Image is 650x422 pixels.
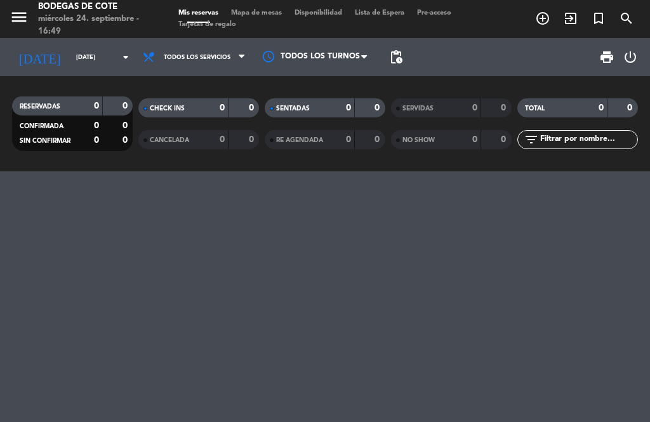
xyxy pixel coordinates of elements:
[164,54,230,61] span: Todos los servicios
[225,10,288,16] span: Mapa de mesas
[276,137,323,143] span: RE AGENDADA
[539,133,637,147] input: Filtrar por nombre...
[118,49,133,65] i: arrow_drop_down
[348,10,411,16] span: Lista de Espera
[220,135,225,144] strong: 0
[525,105,545,112] span: TOTAL
[599,103,604,112] strong: 0
[150,137,189,143] span: CANCELADA
[591,11,606,26] i: turned_in_not
[620,38,640,76] div: LOG OUT
[249,103,256,112] strong: 0
[524,132,539,147] i: filter_list
[613,8,640,29] span: BUSCAR
[623,49,638,65] i: power_settings_new
[38,1,153,13] div: Bodegas de Cote
[388,49,404,65] span: pending_actions
[346,103,351,112] strong: 0
[375,135,382,144] strong: 0
[529,8,557,29] span: RESERVAR MESA
[123,121,130,130] strong: 0
[557,8,585,29] span: WALK IN
[20,103,60,110] span: RESERVADAS
[10,44,70,70] i: [DATE]
[619,11,634,26] i: search
[172,21,242,28] span: Tarjetas de regalo
[402,105,434,112] span: SERVIDAS
[585,8,613,29] span: Reserva especial
[501,135,508,144] strong: 0
[220,103,225,112] strong: 0
[172,10,225,16] span: Mis reservas
[346,135,351,144] strong: 0
[20,138,70,144] span: SIN CONFIRMAR
[123,136,130,145] strong: 0
[10,8,29,27] i: menu
[599,49,614,65] span: print
[94,136,99,145] strong: 0
[38,13,153,37] div: miércoles 24. septiembre - 16:49
[472,103,477,112] strong: 0
[472,135,477,144] strong: 0
[276,105,310,112] span: SENTADAS
[501,103,508,112] strong: 0
[627,103,635,112] strong: 0
[535,11,550,26] i: add_circle_outline
[94,102,99,110] strong: 0
[249,135,256,144] strong: 0
[94,121,99,130] strong: 0
[411,10,458,16] span: Pre-acceso
[402,137,435,143] span: NO SHOW
[288,10,348,16] span: Disponibilidad
[375,103,382,112] strong: 0
[20,123,63,129] span: CONFIRMADA
[563,11,578,26] i: exit_to_app
[10,8,29,31] button: menu
[123,102,130,110] strong: 0
[150,105,185,112] span: CHECK INS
